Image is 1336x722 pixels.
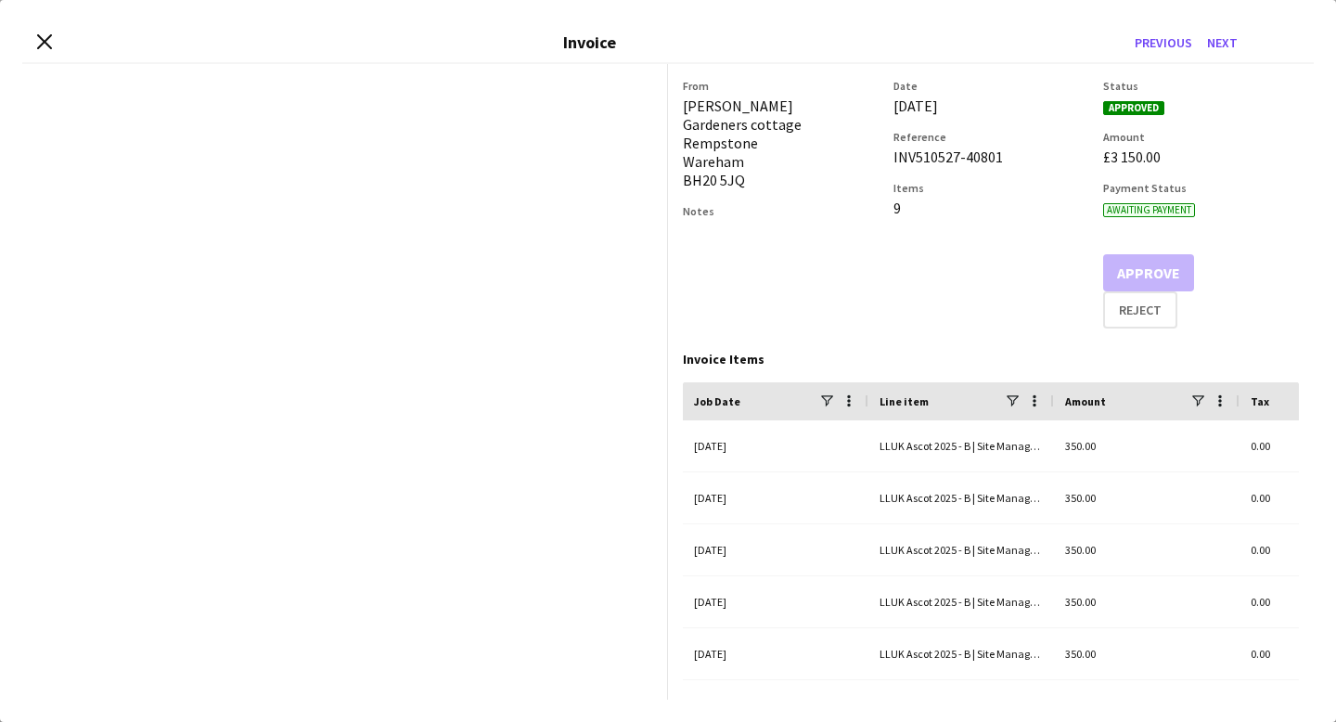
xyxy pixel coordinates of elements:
[1054,628,1240,679] div: 350.00
[683,79,879,93] h3: From
[683,628,868,679] div: [DATE]
[683,351,1299,367] div: Invoice Items
[893,199,1089,217] div: 9
[1065,394,1106,408] span: Amount
[683,472,868,523] div: [DATE]
[683,524,868,575] div: [DATE]
[893,181,1089,195] h3: Items
[1054,524,1240,575] div: 350.00
[893,130,1089,144] h3: Reference
[880,394,929,408] span: Line item
[1103,101,1164,115] span: Approved
[1103,181,1299,195] h3: Payment Status
[1054,576,1240,627] div: 350.00
[683,204,879,218] h3: Notes
[1103,79,1299,93] h3: Status
[683,576,868,627] div: [DATE]
[1054,472,1240,523] div: 350.00
[683,97,879,189] div: [PERSON_NAME] Gardeners cottage Rempstone Wareham BH20 5JQ
[868,524,1054,575] div: LLUK Ascot 2025 - B | Site Manager (salary)
[868,472,1054,523] div: LLUK Ascot 2025 - B | Site Manager (salary)
[683,420,868,471] div: [DATE]
[1103,291,1177,329] button: Reject
[893,97,1089,115] div: [DATE]
[1103,130,1299,144] h3: Amount
[868,420,1054,471] div: LLUK Ascot 2025 - B | Site Manager (salary)
[893,79,1089,93] h3: Date
[893,148,1089,166] div: INV510527-40801
[563,32,616,53] h3: Invoice
[868,576,1054,627] div: LLUK Ascot 2025 - B | Site Manager (salary)
[1251,394,1269,408] span: Tax
[1127,28,1200,58] button: Previous
[1200,28,1245,58] button: Next
[1103,148,1299,166] div: £3 150.00
[1054,420,1240,471] div: 350.00
[1103,203,1195,217] span: Awaiting payment
[694,394,740,408] span: Job Date
[868,628,1054,679] div: LLUK Ascot 2025 - B | Site Manager (salary)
